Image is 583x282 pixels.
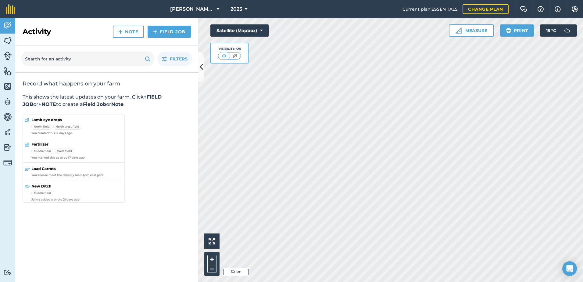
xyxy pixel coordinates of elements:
[3,21,12,30] img: svg+xml;base64,PD94bWwgdmVyc2lvbj0iMS4wIiBlbmNvZGluZz0idXRmLTgiPz4KPCEtLSBHZW5lcmF0b3I6IEFkb2JlIE...
[561,24,573,37] img: svg+xml;base64,PD94bWwgdmVyc2lvbj0iMS4wIiBlbmNvZGluZz0idXRmLTgiPz4KPCEtLSBHZW5lcmF0b3I6IEFkb2JlIE...
[449,24,494,37] button: Measure
[562,261,577,276] div: Open Intercom Messenger
[231,53,239,59] img: svg+xml;base64,PHN2ZyB4bWxucz0iaHR0cDovL3d3dy53My5vcmcvMjAwMC9zdmciIHdpZHRoPSI1MCIgaGVpZ2h0PSI0MC...
[571,6,578,12] img: A cog icon
[402,6,458,13] span: Current plan : ESSENTIALS
[113,26,144,38] a: Note
[3,52,12,60] img: svg+xml;base64,PD94bWwgdmVyc2lvbj0iMS4wIiBlbmNvZGluZz0idXRmLTgiPz4KPCEtLSBHZW5lcmF0b3I6IEFkb2JlIE...
[23,27,51,37] h2: Activity
[170,56,188,62] span: Filters
[456,27,462,34] img: Ruler icon
[540,24,577,37] button: 15 °C
[218,46,241,51] div: Visibility: On
[537,6,544,12] img: A question mark icon
[3,82,12,91] img: svg+xml;base64,PHN2ZyB4bWxucz0iaHR0cDovL3d3dy53My5vcmcvMjAwMC9zdmciIHdpZHRoPSI1NiIgaGVpZ2h0PSI2MC...
[3,128,12,137] img: svg+xml;base64,PD94bWwgdmVyc2lvbj0iMS4wIiBlbmNvZGluZz0idXRmLTgiPz4KPCEtLSBHZW5lcmF0b3I6IEFkb2JlIE...
[118,28,123,35] img: svg+xml;base64,PHN2ZyB4bWxucz0iaHR0cDovL3d3dy53My5vcmcvMjAwMC9zdmciIHdpZHRoPSIxNCIgaGVpZ2h0PSIyNC...
[207,255,216,264] button: +
[111,101,123,107] strong: Note
[210,24,269,37] button: Satellite (Mapbox)
[157,52,192,66] button: Filters
[3,97,12,106] img: svg+xml;base64,PD94bWwgdmVyc2lvbj0iMS4wIiBlbmNvZGluZz0idXRmLTgiPz4KPCEtLSBHZW5lcmF0b3I6IEFkb2JlIE...
[3,112,12,121] img: svg+xml;base64,PD94bWwgdmVyc2lvbj0iMS4wIiBlbmNvZGluZz0idXRmLTgiPz4KPCEtLSBHZW5lcmF0b3I6IEFkb2JlIE...
[506,27,511,34] img: svg+xml;base64,PHN2ZyB4bWxucz0iaHR0cDovL3d3dy53My5vcmcvMjAwMC9zdmciIHdpZHRoPSIxOSIgaGVpZ2h0PSIyNC...
[23,80,191,87] h2: Record what happens on your farm
[3,36,12,45] img: svg+xml;base64,PHN2ZyB4bWxucz0iaHR0cDovL3d3dy53My5vcmcvMjAwMC9zdmciIHdpZHRoPSI1NiIgaGVpZ2h0PSI2MC...
[21,52,154,66] input: Search for an activity
[209,238,215,244] img: Four arrows, one pointing top left, one top right, one bottom right and the last bottom left
[220,53,228,59] img: svg+xml;base64,PHN2ZyB4bWxucz0iaHR0cDovL3d3dy53My5vcmcvMjAwMC9zdmciIHdpZHRoPSI1MCIgaGVpZ2h0PSI0MC...
[23,93,191,108] p: This shows the latest updates on your farm. Click or to create a or .
[3,143,12,152] img: svg+xml;base64,PD94bWwgdmVyc2lvbj0iMS4wIiBlbmNvZGluZz0idXRmLTgiPz4KPCEtLSBHZW5lcmF0b3I6IEFkb2JlIE...
[6,4,15,14] img: fieldmargin Logo
[3,269,12,275] img: svg+xml;base64,PD94bWwgdmVyc2lvbj0iMS4wIiBlbmNvZGluZz0idXRmLTgiPz4KPCEtLSBHZW5lcmF0b3I6IEFkb2JlIE...
[83,101,106,107] strong: Field Job
[463,4,509,14] a: Change plan
[145,55,151,63] img: svg+xml;base64,PHN2ZyB4bWxucz0iaHR0cDovL3d3dy53My5vcmcvMjAwMC9zdmciIHdpZHRoPSIxOSIgaGVpZ2h0PSIyNC...
[153,28,157,35] img: svg+xml;base64,PHN2ZyB4bWxucz0iaHR0cDovL3d3dy53My5vcmcvMjAwMC9zdmciIHdpZHRoPSIxNCIgaGVpZ2h0PSIyNC...
[3,158,12,167] img: svg+xml;base64,PD94bWwgdmVyc2lvbj0iMS4wIiBlbmNvZGluZz0idXRmLTgiPz4KPCEtLSBHZW5lcmF0b3I6IEFkb2JlIE...
[231,5,242,13] span: 2025
[3,67,12,76] img: svg+xml;base64,PHN2ZyB4bWxucz0iaHR0cDovL3d3dy53My5vcmcvMjAwMC9zdmciIHdpZHRoPSI1NiIgaGVpZ2h0PSI2MC...
[520,6,527,12] img: Two speech bubbles overlapping with the left bubble in the forefront
[38,101,56,107] strong: +NOTE
[170,5,214,13] span: [PERSON_NAME] ASAHI PADDOCKS
[555,5,561,13] img: svg+xml;base64,PHN2ZyB4bWxucz0iaHR0cDovL3d3dy53My5vcmcvMjAwMC9zdmciIHdpZHRoPSIxNyIgaGVpZ2h0PSIxNy...
[148,26,191,38] a: Field Job
[500,24,534,37] button: Print
[546,24,556,37] span: 15 ° C
[207,264,216,273] button: –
